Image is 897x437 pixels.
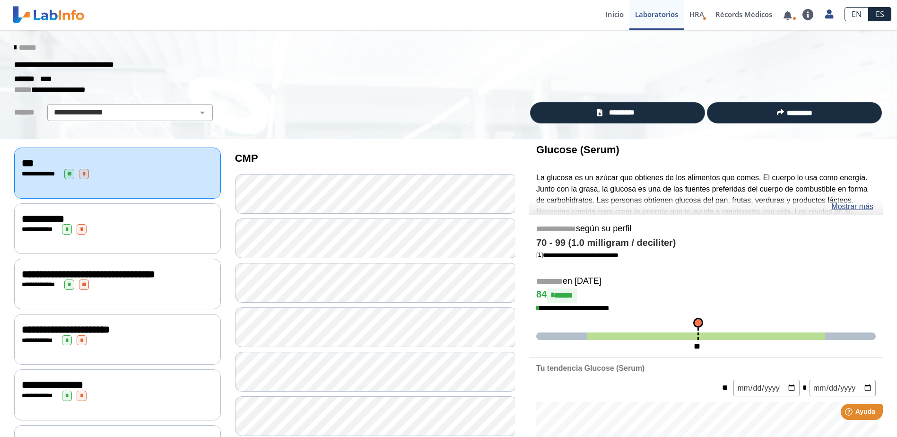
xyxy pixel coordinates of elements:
[536,144,619,156] b: Glucose (Serum)
[536,224,876,235] h5: según su perfil
[235,152,258,164] b: CMP
[536,251,618,258] a: [1]
[536,237,876,249] h4: 70 - 99 (1.0 milligram / deciliter)
[536,288,876,303] h4: 84
[810,380,876,396] input: mm/dd/yyyy
[689,9,704,19] span: HRA
[536,276,876,287] h5: en [DATE]
[536,172,876,240] p: La glucosa es un azúcar que obtienes de los alimentos que comes. El cuerpo lo usa como energía. J...
[536,364,644,372] b: Tu tendencia Glucose (Serum)
[845,7,869,21] a: EN
[869,7,891,21] a: ES
[831,201,873,212] a: Mostrar más
[733,380,800,396] input: mm/dd/yyyy
[813,400,887,427] iframe: Help widget launcher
